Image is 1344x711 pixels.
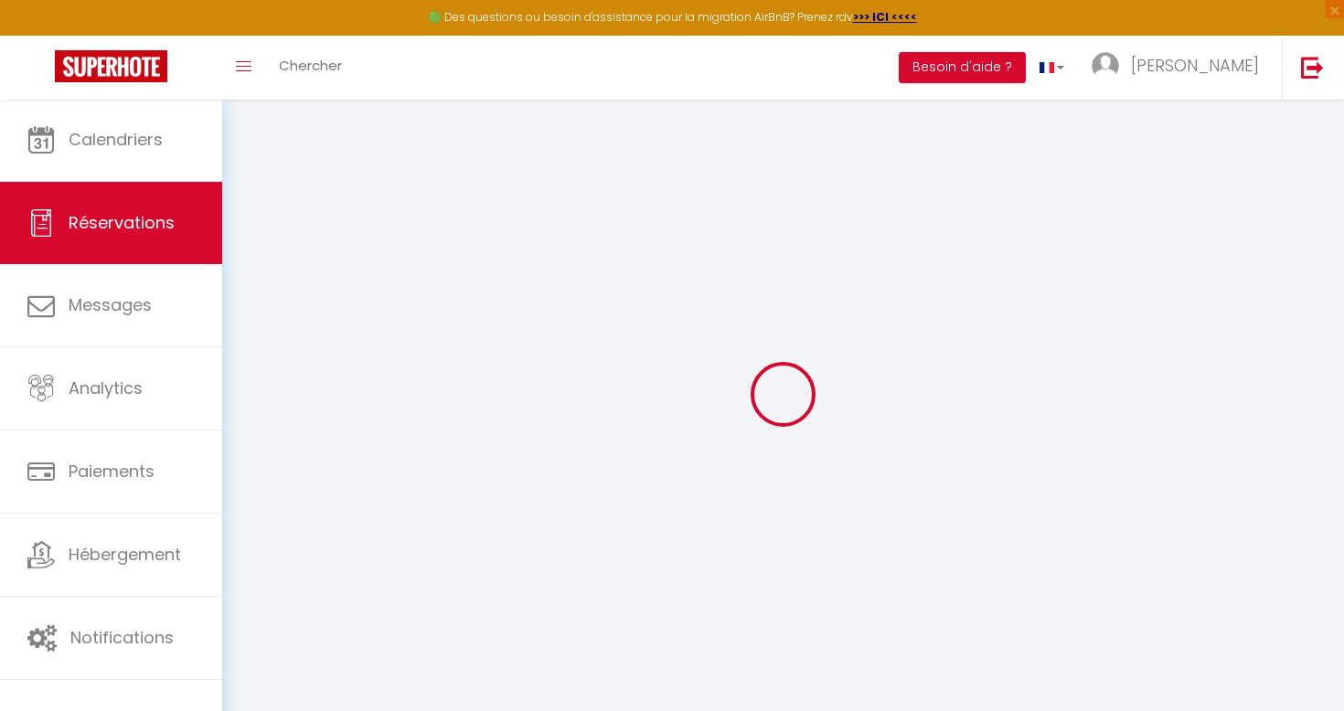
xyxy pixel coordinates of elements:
[69,377,143,399] span: Analytics
[1301,56,1324,79] img: logout
[69,211,175,234] span: Réservations
[853,9,917,25] a: >>> ICI <<<<
[1078,36,1282,100] a: ... [PERSON_NAME]
[279,56,342,75] span: Chercher
[69,293,152,316] span: Messages
[1092,52,1119,80] img: ...
[899,52,1026,83] button: Besoin d'aide ?
[265,36,356,100] a: Chercher
[70,626,174,649] span: Notifications
[69,460,155,483] span: Paiements
[1131,54,1259,77] span: [PERSON_NAME]
[69,128,163,151] span: Calendriers
[55,50,167,82] img: Super Booking
[69,543,181,566] span: Hébergement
